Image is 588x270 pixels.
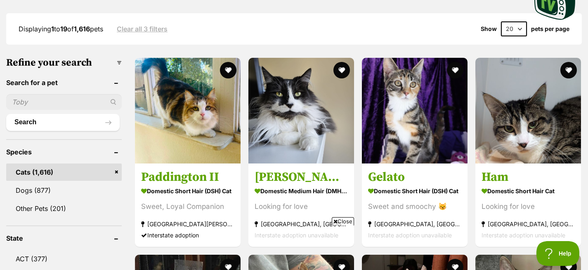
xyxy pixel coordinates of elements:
a: [PERSON_NAME] Domestic Medium Hair (DMH) Cat Looking for love [GEOGRAPHIC_DATA], [GEOGRAPHIC_DATA... [248,163,354,247]
h3: Ham [482,169,575,185]
button: favourite [220,62,236,78]
input: Toby [6,94,122,110]
strong: [GEOGRAPHIC_DATA], [GEOGRAPHIC_DATA] [482,218,575,230]
div: Looking for love [255,201,348,212]
h3: [PERSON_NAME] [255,169,348,185]
button: Search [6,114,120,130]
a: Cats (1,616) [6,163,122,181]
img: Gelato - Domestic Short Hair (DSH) Cat [362,58,468,163]
div: Sweet, Loyal Companion [141,201,234,212]
header: State [6,234,122,242]
span: Show [481,26,497,32]
button: favourite [333,62,350,78]
strong: 19 [60,25,67,33]
div: Interstate adoption [141,230,234,241]
button: favourite [447,62,463,78]
h3: Gelato [368,169,461,185]
a: Clear all 3 filters [117,25,168,33]
strong: [GEOGRAPHIC_DATA][PERSON_NAME][GEOGRAPHIC_DATA] [141,218,234,230]
a: Paddington II Domestic Short Hair (DSH) Cat Sweet, Loyal Companion [GEOGRAPHIC_DATA][PERSON_NAME]... [135,163,241,247]
a: Ham Domestic Short Hair Cat Looking for love [GEOGRAPHIC_DATA], [GEOGRAPHIC_DATA] Interstate adop... [475,163,581,247]
strong: Domestic Medium Hair (DMH) Cat [255,185,348,197]
strong: [GEOGRAPHIC_DATA], [GEOGRAPHIC_DATA] [255,218,348,230]
a: Dogs (877) [6,182,122,199]
label: pets per page [531,26,569,32]
a: Gelato Domestic Short Hair (DSH) Cat Sweet and smoochy 😽 [GEOGRAPHIC_DATA], [GEOGRAPHIC_DATA] Int... [362,163,468,247]
img: Benson - Domestic Medium Hair (DMH) Cat [248,58,354,163]
header: Search for a pet [6,79,122,86]
iframe: Help Scout Beacon - Open [536,241,580,266]
img: Ham - Domestic Short Hair Cat [475,58,581,163]
div: Sweet and smoochy 😽 [368,201,461,212]
span: Interstate adoption unavailable [482,232,565,239]
span: Displaying to of pets [19,25,103,33]
header: Species [6,148,122,156]
h3: Paddington II [141,169,234,185]
button: favourite [560,62,577,78]
h3: Refine your search [6,57,122,69]
strong: Domestic Short Hair (DSH) Cat [368,185,461,197]
img: Paddington II - Domestic Short Hair (DSH) Cat [135,58,241,163]
span: Close [332,217,354,225]
a: Other Pets (201) [6,200,122,217]
strong: Domestic Short Hair (DSH) Cat [141,185,234,197]
strong: Domestic Short Hair Cat [482,185,575,197]
a: ACT (377) [6,250,122,268]
strong: [GEOGRAPHIC_DATA], [GEOGRAPHIC_DATA] [368,218,461,230]
iframe: Advertisement [144,229,444,266]
strong: 1,616 [74,25,90,33]
div: Looking for love [482,201,575,212]
strong: 1 [51,25,54,33]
